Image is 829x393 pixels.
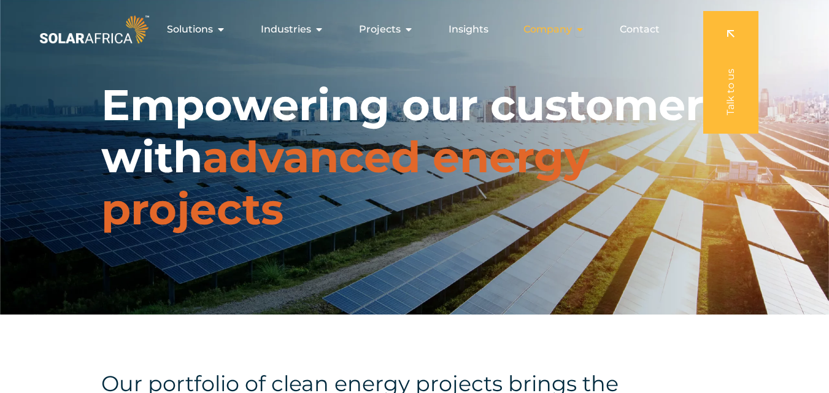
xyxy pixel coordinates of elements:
[523,22,572,37] span: Company
[359,22,401,37] span: Projects
[449,22,488,37] a: Insights
[261,22,311,37] span: Industries
[152,17,669,42] div: Menu Toggle
[620,22,660,37] a: Contact
[167,22,213,37] span: Solutions
[152,17,669,42] nav: Menu
[101,79,728,235] h1: Empowering our customers with
[101,131,590,235] span: advanced energy projects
